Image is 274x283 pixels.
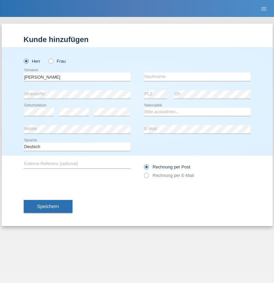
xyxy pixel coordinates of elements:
[37,204,59,209] span: Speichern
[48,59,66,64] label: Frau
[144,173,194,178] label: Rechnung per E-Mail
[257,6,271,11] a: menu
[24,200,72,213] button: Speichern
[48,59,53,63] input: Frau
[260,5,267,12] i: menu
[24,59,41,64] label: Herr
[144,164,190,169] label: Rechnung per Post
[144,164,148,173] input: Rechnung per Post
[24,59,28,63] input: Herr
[24,35,251,44] h1: Kunde hinzufügen
[144,173,148,181] input: Rechnung per E-Mail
